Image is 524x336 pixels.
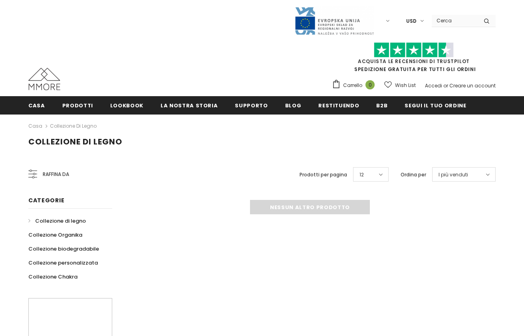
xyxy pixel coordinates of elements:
[28,196,64,204] span: Categorie
[28,259,98,267] span: Collezione personalizzata
[359,171,364,179] span: 12
[376,102,387,109] span: B2B
[28,136,122,147] span: Collezione di legno
[376,96,387,114] a: B2B
[235,102,268,109] span: supporto
[300,171,347,179] label: Prodotti per pagina
[384,78,416,92] a: Wish List
[395,81,416,89] span: Wish List
[318,96,359,114] a: Restituendo
[62,102,93,109] span: Prodotti
[161,102,218,109] span: La nostra storia
[161,96,218,114] a: La nostra storia
[28,96,45,114] a: Casa
[285,102,302,109] span: Blog
[405,96,466,114] a: Segui il tuo ordine
[374,42,454,58] img: Fidati di Pilot Stars
[28,121,42,131] a: Casa
[235,96,268,114] a: supporto
[28,228,82,242] a: Collezione Organika
[439,171,468,179] span: I più venduti
[28,256,98,270] a: Collezione personalizzata
[443,82,448,89] span: or
[28,273,77,281] span: Collezione Chakra
[50,123,97,129] a: Collezione di legno
[28,68,60,90] img: Casi MMORE
[110,96,143,114] a: Lookbook
[332,46,496,73] span: SPEDIZIONE GRATUITA PER TUTTI GLI ORDINI
[405,102,466,109] span: Segui il tuo ordine
[425,82,442,89] a: Accedi
[332,79,379,91] a: Carrello 0
[449,82,496,89] a: Creare un account
[28,270,77,284] a: Collezione Chakra
[365,80,375,89] span: 0
[43,170,69,179] span: Raffina da
[28,242,99,256] a: Collezione biodegradabile
[62,96,93,114] a: Prodotti
[28,102,45,109] span: Casa
[401,171,426,179] label: Ordina per
[28,245,99,253] span: Collezione biodegradabile
[294,17,374,24] a: Javni Razpis
[28,214,86,228] a: Collezione di legno
[318,102,359,109] span: Restituendo
[110,102,143,109] span: Lookbook
[432,15,478,26] input: Search Site
[28,231,82,239] span: Collezione Organika
[294,6,374,36] img: Javni Razpis
[406,17,417,25] span: USD
[358,58,470,65] a: Acquista le recensioni di TrustPilot
[343,81,362,89] span: Carrello
[285,96,302,114] a: Blog
[35,217,86,225] span: Collezione di legno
